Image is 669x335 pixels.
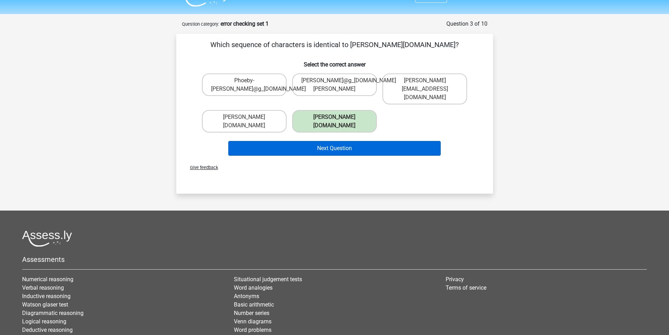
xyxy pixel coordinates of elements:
[22,301,68,308] a: Watson glaser test
[22,318,66,325] a: Logical reasoning
[202,73,287,96] label: Phoeby-[PERSON_NAME]@g_[DOMAIN_NAME]
[292,110,377,133] label: [PERSON_NAME][DOMAIN_NAME]
[234,301,274,308] a: Basic arithmetic
[382,73,467,104] label: [PERSON_NAME][EMAIL_ADDRESS][DOMAIN_NAME]
[446,276,464,283] a: Privacy
[202,110,287,133] label: [PERSON_NAME][DOMAIN_NAME]
[188,56,482,68] h6: Select the correct answer
[22,327,73,333] a: Deductive reasoning
[228,141,441,156] button: Next Question
[22,310,84,316] a: Diagrammatic reasoning
[446,20,487,28] div: Question 3 of 10
[234,284,273,291] a: Word analogies
[234,327,271,333] a: Word problems
[22,276,73,283] a: Numerical reasoning
[446,284,486,291] a: Terms of service
[184,165,218,170] span: Give feedback
[234,276,302,283] a: Situational judgement tests
[22,230,72,247] img: Assessly logo
[182,21,219,27] small: Question category:
[292,73,377,96] label: [PERSON_NAME]@g_[DOMAIN_NAME][PERSON_NAME]
[221,20,269,27] strong: error checking set 1
[22,293,71,299] a: Inductive reasoning
[234,318,271,325] a: Venn diagrams
[234,310,269,316] a: Number series
[188,39,482,50] p: Which sequence of characters is identical to [PERSON_NAME][DOMAIN_NAME]?
[22,284,64,291] a: Verbal reasoning
[234,293,259,299] a: Antonyms
[22,255,647,264] h5: Assessments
